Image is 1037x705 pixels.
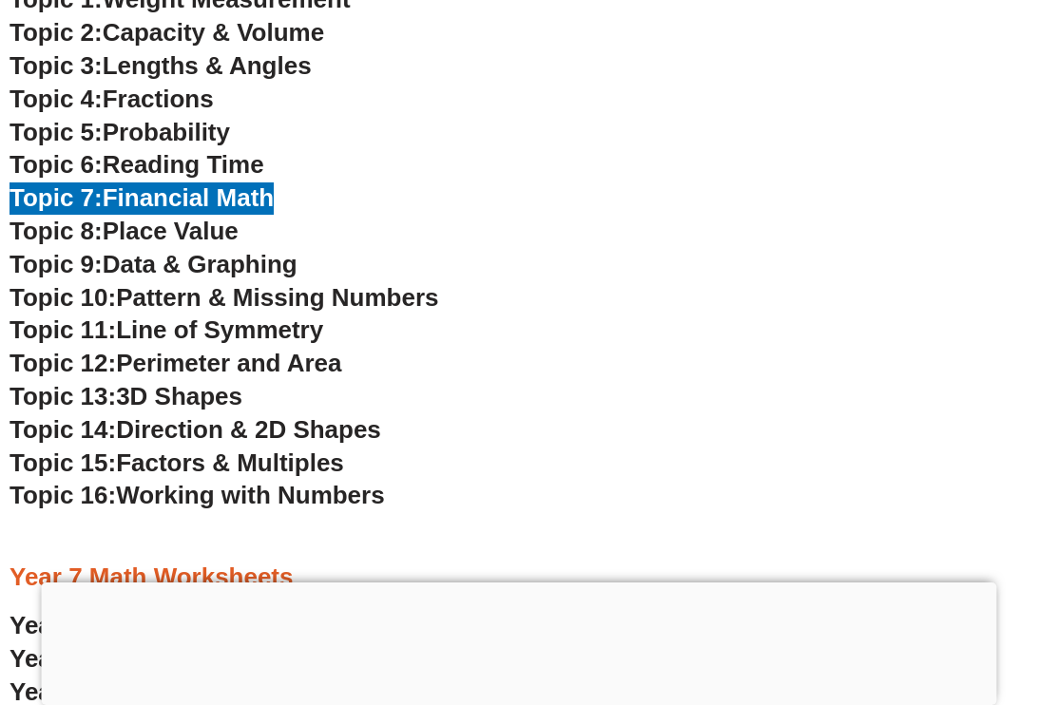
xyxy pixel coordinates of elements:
[10,611,244,639] span: Year 7 Worksheet 1:
[103,85,214,113] span: Fractions
[41,582,996,700] iframe: Advertisement
[10,85,214,113] a: Topic 4:Fractions
[116,315,323,344] span: Line of Symmetry
[10,51,103,80] span: Topic 3:
[10,118,103,146] span: Topic 5:
[10,183,274,212] a: Topic 7:Financial Math
[103,118,230,146] span: Probability
[10,315,116,344] span: Topic 11:
[10,18,324,47] a: Topic 2:Capacity & Volume
[10,315,323,344] a: Topic 11:Line of Symmetry
[10,18,103,47] span: Topic 2:
[10,481,385,509] a: Topic 16:Working with Numbers
[10,415,116,444] span: Topic 14:
[10,283,438,312] a: Topic 10:Pattern & Missing Numbers
[10,644,244,673] span: Year 7 Worksheet 2:
[10,150,264,179] a: Topic 6:Reading Time
[10,644,355,673] a: Year 7 Worksheet 2:Fractions
[103,250,298,278] span: Data & Graphing
[116,481,384,509] span: Working with Numbers
[116,415,381,444] span: Direction & 2D Shapes
[10,349,341,377] a: Topic 12:Perimeter and Area
[116,382,242,410] span: 3D Shapes
[10,183,103,212] span: Topic 7:
[116,448,344,477] span: Factors & Multiples
[10,51,312,80] a: Topic 3:Lengths & Angles
[10,150,103,179] span: Topic 6:
[10,448,116,477] span: Topic 15:
[10,283,116,312] span: Topic 10:
[10,562,1027,594] h3: Year 7 Math Worksheets
[10,349,116,377] span: Topic 12:
[10,250,298,278] a: Topic 9:Data & Graphing
[10,382,116,410] span: Topic 13:
[103,183,274,212] span: Financial Math
[10,118,230,146] a: Topic 5:Probability
[10,382,242,410] a: Topic 13:3D Shapes
[103,217,239,245] span: Place Value
[103,18,324,47] span: Capacity & Volume
[10,85,103,113] span: Topic 4:
[10,217,103,245] span: Topic 8:
[116,283,438,312] span: Pattern & Missing Numbers
[103,150,264,179] span: Reading Time
[711,490,1037,705] iframe: Chat Widget
[10,481,116,509] span: Topic 16:
[10,448,344,477] a: Topic 15:Factors & Multiples
[103,51,312,80] span: Lengths & Angles
[10,611,539,639] a: Year 7 Worksheet 1:Numbers and Operations
[10,217,239,245] a: Topic 8:Place Value
[10,415,381,444] a: Topic 14:Direction & 2D Shapes
[116,349,341,377] span: Perimeter and Area
[10,250,103,278] span: Topic 9:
